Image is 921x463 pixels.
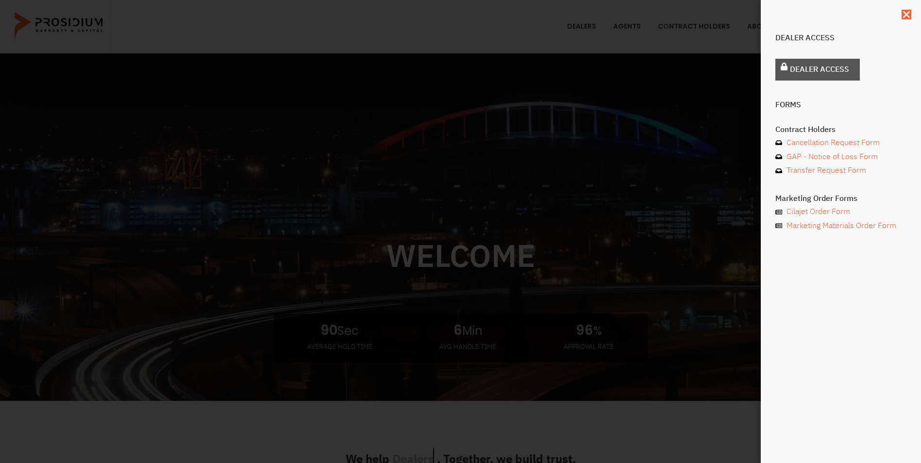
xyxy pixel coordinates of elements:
span: GAP - Notice of Loss Form [784,150,878,164]
span: Cilajet Order Form [784,205,850,219]
span: Transfer Request Form [784,164,866,178]
h4: Marketing Order Forms [775,195,906,202]
h4: Contract Holders [775,126,906,133]
a: Cilajet Order Form [775,205,906,219]
span: Dealer Access [790,63,849,77]
a: Close [902,10,911,19]
span: Marketing Materials Order Form [784,219,896,233]
a: Marketing Materials Order Form [775,219,906,233]
a: GAP - Notice of Loss Form [775,150,906,164]
h4: Forms [775,101,906,109]
a: Transfer Request Form [775,164,906,178]
h4: Dealer Access [775,34,906,42]
span: Cancellation Request Form [784,136,880,150]
a: Dealer Access [775,59,860,81]
a: Cancellation Request Form [775,136,906,150]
